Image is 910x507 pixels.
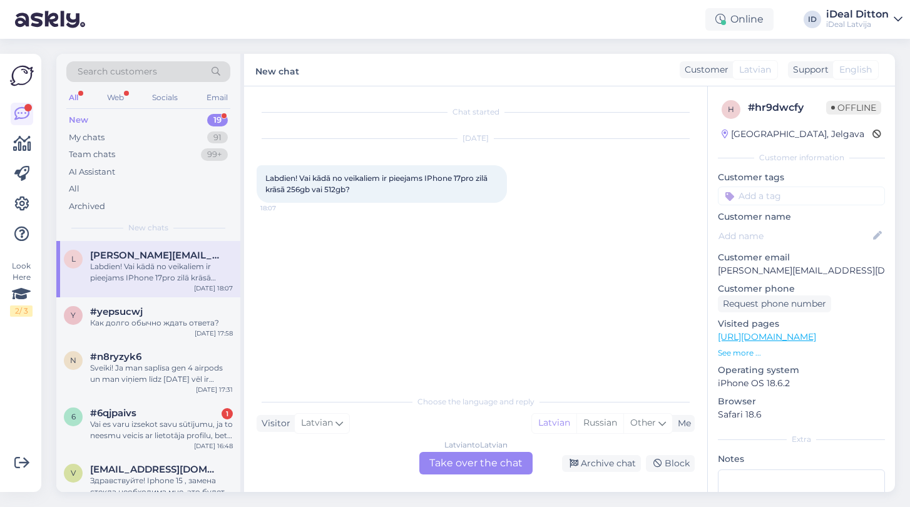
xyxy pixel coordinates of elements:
div: Latvian to Latvian [444,439,508,451]
span: 18:07 [260,203,307,213]
input: Add name [718,229,871,243]
div: Me [673,417,691,430]
span: Search customers [78,65,157,78]
input: Add a tag [718,187,885,205]
div: Email [204,90,230,106]
div: My chats [69,131,105,144]
div: Chat started [257,106,695,118]
div: Customer [680,63,729,76]
div: Здравствуйте! Iphone 15 , замена стекла необходима мне, это будет оригинальное стекло? [90,475,233,498]
p: Customer phone [718,282,885,295]
span: 6 [71,412,76,421]
span: h [728,105,734,114]
div: iDeal Ditton [826,9,889,19]
p: See more ... [718,347,885,359]
p: Customer name [718,210,885,223]
p: Customer tags [718,171,885,184]
div: [DATE] [257,133,695,144]
div: [GEOGRAPHIC_DATA], Jelgava [722,128,864,141]
p: Browser [718,395,885,408]
div: 99+ [201,148,228,161]
div: Archived [69,200,105,213]
div: Support [788,63,829,76]
div: [DATE] 18:07 [194,284,233,293]
span: y [71,310,76,320]
span: #yepsucwj [90,306,143,317]
span: New chats [128,222,168,233]
div: [DATE] 16:48 [194,441,233,451]
a: iDeal DittoniDeal Latvija [826,9,902,29]
span: Latvian [739,63,771,76]
span: vbjt@mail.ru [90,464,220,475]
div: Extra [718,434,885,445]
div: 1 [222,408,233,419]
div: Latvian [532,414,576,433]
div: New [69,114,88,126]
div: Customer information [718,152,885,163]
div: Choose the language and reply [257,396,695,407]
span: v [71,468,76,478]
p: Customer email [718,251,885,264]
div: ID [804,11,821,28]
span: Labdien! Vai kādā no veikaliem ir pieejams IPhone 17pro zilā krāsā 256gb vai 512gb? [265,173,489,194]
span: laura.otgone@inbox.lv [90,250,220,261]
span: l [71,254,76,264]
span: English [839,63,872,76]
div: Sveiki! Ja man saplīsa gen 4 airpods un man viņiem līdz [DATE] vēl ir garantīja, bet nav čeks un ... [90,362,233,385]
p: iPhone OS 18.6.2 [718,377,885,390]
div: [DATE] 17:58 [195,329,233,338]
div: All [66,90,81,106]
div: # hr9dwcfy [748,100,826,115]
div: [DATE] 17:31 [196,385,233,394]
span: n [70,356,76,365]
img: Askly Logo [10,64,34,88]
div: Visitor [257,417,290,430]
div: Block [646,455,695,472]
div: 2 / 3 [10,305,33,317]
span: #6qjpaivs [90,407,136,419]
div: Web [105,90,126,106]
span: Offline [826,101,881,115]
div: Online [705,8,774,31]
div: Team chats [69,148,115,161]
span: Latvian [301,416,333,430]
p: Visited pages [718,317,885,330]
div: Vai es varu izsekot savu sūtījumu, ja to neesmu veicis ar lietotāja profilu, bet gan kā viesis? [90,419,233,441]
p: Notes [718,453,885,466]
div: Labdien! Vai kādā no veikaliem ir pieejams IPhone 17pro zilā krāsā 256gb vai 512gb? [90,261,233,284]
p: [PERSON_NAME][EMAIL_ADDRESS][DOMAIN_NAME] [718,264,885,277]
div: Take over the chat [419,452,533,474]
a: [URL][DOMAIN_NAME] [718,331,816,342]
div: Look Here [10,260,33,317]
div: Request phone number [718,295,831,312]
p: Operating system [718,364,885,377]
div: AI Assistant [69,166,115,178]
div: 19 [207,114,228,126]
span: #n8ryzyk6 [90,351,141,362]
div: iDeal Latvija [826,19,889,29]
label: New chat [255,61,299,78]
span: Other [630,417,656,428]
div: Socials [150,90,180,106]
div: Russian [576,414,623,433]
div: Как долго обычно ждать ответа? [90,317,233,329]
p: Safari 18.6 [718,408,885,421]
div: 91 [207,131,228,144]
div: Archive chat [562,455,641,472]
div: All [69,183,79,195]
